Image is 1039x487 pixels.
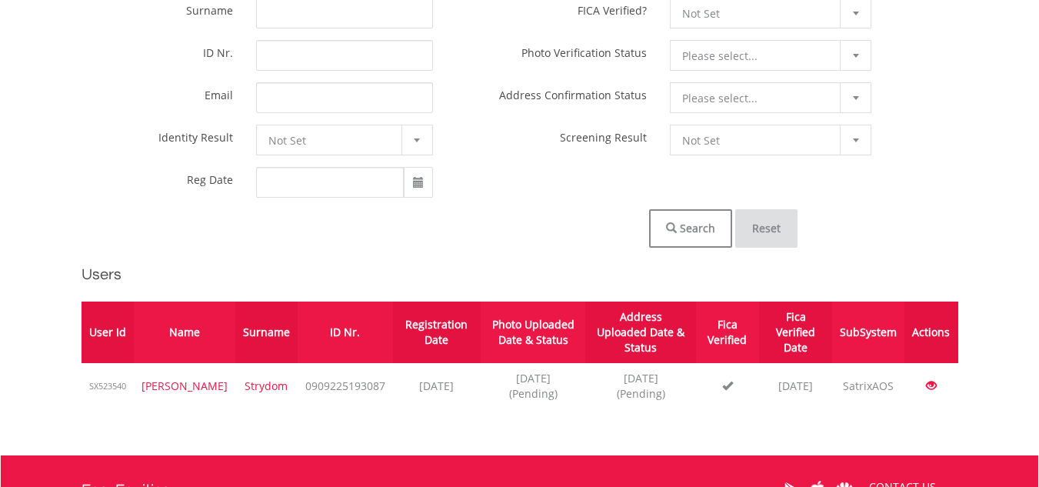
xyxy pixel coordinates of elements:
label: ID Nr. [203,40,233,60]
th: Registration Date [393,302,481,363]
label: Email [205,82,233,102]
td: [DATE] [393,363,481,409]
td: [PERSON_NAME] [134,363,235,409]
span: Not Set [268,125,398,156]
th: Fica Verified [696,302,759,363]
label: Reg Date [187,167,233,187]
td: [DATE] (Pending) [481,363,586,409]
th: Surname [235,302,298,363]
th: Address Uploaded Date & Status [585,302,695,363]
th: Name [134,302,235,363]
th: Photo Uploaded Date & Status [481,302,586,363]
th: ID Nr. [298,302,393,363]
h2: Users [82,263,958,286]
th: Actions [904,302,957,363]
label: Screening Result [560,125,647,145]
th: SubSystem [832,302,904,363]
td: 0909225193087 [298,363,393,409]
td: [DATE] (Pending) [585,363,695,409]
span: Please select... [682,41,837,72]
td: Strydom [235,363,298,409]
button: Reset [735,209,798,248]
td: SX523540 [82,363,134,409]
th: Fica Verified Date [759,302,833,363]
label: Photo Verification Status [521,40,647,60]
td: [DATE] [759,363,833,409]
td: SatrixAOS [832,363,904,409]
label: Address Confirmation Status [499,82,647,102]
th: User Id [82,302,134,363]
span: Not Set [682,125,837,156]
span: Please select... [682,83,837,114]
button: Search [649,209,732,248]
label: Identity Result [158,125,233,145]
